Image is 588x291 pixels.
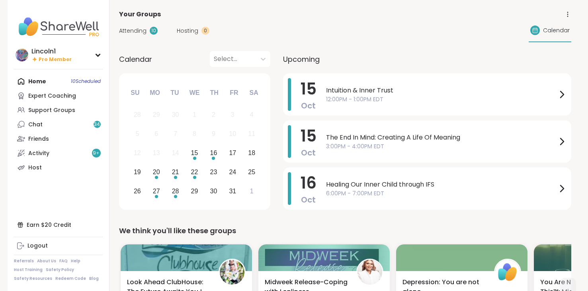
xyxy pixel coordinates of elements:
[191,147,198,158] div: 15
[243,145,260,162] div: Choose Saturday, October 18th, 2025
[71,258,80,264] a: Help
[205,145,222,162] div: Choose Thursday, October 16th, 2025
[134,109,141,120] div: 28
[212,128,215,139] div: 9
[172,186,179,197] div: 28
[495,260,520,285] img: ShareWell
[119,10,161,19] span: Your Groups
[134,167,141,177] div: 19
[166,84,184,102] div: Tu
[174,128,177,139] div: 7
[186,183,203,200] div: Choose Wednesday, October 29th, 2025
[153,147,160,158] div: 13
[134,186,141,197] div: 26
[210,147,217,158] div: 16
[224,163,241,181] div: Choose Friday, October 24th, 2025
[326,180,557,189] span: Healing Our Inner Child through IFS
[210,186,217,197] div: 30
[46,267,74,273] a: Safety Policy
[229,186,236,197] div: 31
[326,95,557,104] span: 12:00PM - 1:00PM EDT
[301,100,316,111] span: Oct
[31,47,72,56] div: Lincoln1
[89,276,99,281] a: Blog
[39,56,72,63] span: Pro Member
[14,258,34,264] a: Referrals
[243,126,260,143] div: Not available Saturday, October 11th, 2025
[543,26,570,35] span: Calendar
[212,109,215,120] div: 2
[14,239,103,253] a: Logout
[129,163,146,181] div: Choose Sunday, October 19th, 2025
[201,27,209,35] div: 0
[37,258,56,264] a: About Us
[220,260,244,285] img: JollyJessie38
[14,88,103,103] a: Expert Coaching
[248,128,255,139] div: 11
[326,189,557,198] span: 6:00PM - 7:00PM EDT
[129,183,146,200] div: Choose Sunday, October 26th, 2025
[167,183,184,200] div: Choose Tuesday, October 28th, 2025
[148,106,165,124] div: Not available Monday, September 29th, 2025
[224,145,241,162] div: Choose Friday, October 17th, 2025
[243,106,260,124] div: Not available Saturday, October 4th, 2025
[205,106,222,124] div: Not available Thursday, October 2nd, 2025
[148,126,165,143] div: Not available Monday, October 6th, 2025
[248,147,255,158] div: 18
[129,106,146,124] div: Not available Sunday, September 28th, 2025
[326,86,557,95] span: Intuition & Inner Trust
[245,84,262,102] div: Sa
[301,194,316,205] span: Oct
[134,147,141,158] div: 12
[193,128,196,139] div: 8
[205,163,222,181] div: Choose Thursday, October 23rd, 2025
[14,267,43,273] a: Host Training
[150,27,158,35] div: 10
[93,150,100,157] span: 9 +
[186,126,203,143] div: Not available Wednesday, October 8th, 2025
[229,128,236,139] div: 10
[14,13,103,41] img: ShareWell Nav Logo
[167,163,184,181] div: Choose Tuesday, October 21st, 2025
[210,167,217,177] div: 23
[129,126,146,143] div: Not available Sunday, October 5th, 2025
[357,260,382,285] img: Shawnti
[250,109,254,120] div: 4
[148,163,165,181] div: Choose Monday, October 20th, 2025
[186,84,203,102] div: We
[153,109,160,120] div: 29
[191,167,198,177] div: 22
[229,167,236,177] div: 24
[326,133,557,142] span: The End In Mind: Creating A Life Of Meaning
[119,27,147,35] span: Attending
[28,92,76,100] div: Expert Coaching
[301,147,316,158] span: Oct
[153,167,160,177] div: 20
[177,27,198,35] span: Hosting
[243,183,260,200] div: Choose Saturday, November 1st, 2025
[14,160,103,175] a: Host
[224,106,241,124] div: Not available Friday, October 3rd, 2025
[326,142,557,151] span: 3:00PM - 4:00PM EDT
[128,105,261,201] div: month 2025-10
[229,147,236,158] div: 17
[28,121,43,129] div: Chat
[119,54,152,65] span: Calendar
[224,126,241,143] div: Not available Friday, October 10th, 2025
[28,149,49,157] div: Activity
[301,78,316,100] span: 15
[154,128,158,139] div: 6
[224,183,241,200] div: Choose Friday, October 31st, 2025
[148,183,165,200] div: Choose Monday, October 27th, 2025
[167,145,184,162] div: Not available Tuesday, October 14th, 2025
[146,84,164,102] div: Mo
[148,145,165,162] div: Not available Monday, October 13th, 2025
[55,276,86,281] a: Redeem Code
[205,126,222,143] div: Not available Thursday, October 9th, 2025
[172,167,179,177] div: 21
[14,218,103,232] div: Earn $20 Credit
[28,106,75,114] div: Support Groups
[153,186,160,197] div: 27
[119,225,571,236] div: We think you'll like these groups
[283,54,320,65] span: Upcoming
